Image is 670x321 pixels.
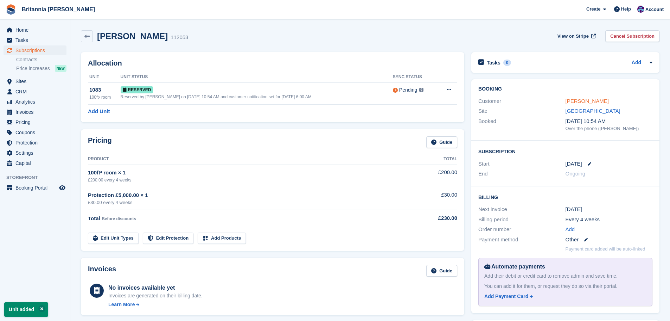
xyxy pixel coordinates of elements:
p: Payment card added will be auto-linked [566,246,645,253]
div: Pending [399,86,417,94]
th: Unit Status [121,72,393,83]
span: Ongoing [566,171,586,177]
a: Britannia [PERSON_NAME] [19,4,98,15]
a: [PERSON_NAME] [566,98,609,104]
a: menu [4,117,66,127]
img: icon-info-grey-7440780725fd019a000dd9b08b2336e03edf1995a4989e88bcd33f0948082b44.svg [419,88,423,92]
span: Price increases [16,65,50,72]
span: Before discounts [102,216,136,221]
span: Booking Portal [15,183,58,193]
a: Add [566,226,575,234]
a: menu [4,25,66,35]
span: Home [15,25,58,35]
div: Billing period [478,216,565,224]
div: Invoices are generated on their billing date. [108,292,203,300]
div: 100ft² room × 1 [88,169,417,177]
div: NEW [55,65,66,72]
p: Unit added [4,302,48,317]
a: menu [4,97,66,107]
h2: Pricing [88,136,112,148]
img: Becca Clark [637,6,644,13]
a: View on Stripe [555,30,597,42]
a: Guide [426,265,457,277]
a: menu [4,158,66,168]
a: menu [4,76,66,86]
div: 100ft² room [89,94,121,100]
div: Over the phone ([PERSON_NAME]) [566,125,652,132]
span: Capital [15,158,58,168]
span: Account [645,6,664,13]
div: Every 4 weeks [566,216,652,224]
span: Total [88,215,100,221]
span: Storefront [6,174,70,181]
div: 1083 [89,86,121,94]
h2: Tasks [487,60,500,66]
a: Learn More [108,301,203,308]
a: Add Payment Card [484,293,644,300]
span: Protection [15,138,58,148]
div: Automate payments [484,263,646,271]
a: Edit Unit Types [88,233,139,244]
div: End [478,170,565,178]
div: 0 [503,60,511,66]
a: Add [632,59,641,67]
td: £30.00 [417,187,457,210]
th: Product [88,154,417,165]
time: 2025-10-06 00:00:00 UTC [566,160,582,168]
span: Analytics [15,97,58,107]
a: menu [4,45,66,55]
div: 112053 [171,33,188,42]
h2: Billing [478,193,652,200]
h2: [PERSON_NAME] [97,31,168,41]
div: Other [566,236,652,244]
th: Total [417,154,457,165]
a: menu [4,138,66,148]
div: [DATE] 10:54 AM [566,117,652,125]
div: Next invoice [478,205,565,214]
a: Add Products [198,233,246,244]
td: £200.00 [417,165,457,187]
a: menu [4,148,66,158]
div: Start [478,160,565,168]
span: Settings [15,148,58,158]
a: Price increases NEW [16,64,66,72]
a: Contracts [16,56,66,63]
span: Create [586,6,600,13]
div: Booked [478,117,565,132]
div: £230.00 [417,214,457,222]
span: View on Stripe [557,33,589,40]
a: Add Unit [88,107,110,116]
span: Reserved [121,86,153,93]
div: £200.00 every 4 weeks [88,177,417,183]
a: Edit Protection [143,233,193,244]
div: You can add it for them, or request they do so via their portal. [484,283,646,290]
div: £30.00 every 4 weeks [88,199,417,206]
span: Invoices [15,107,58,117]
h2: Allocation [88,59,457,67]
a: menu [4,87,66,97]
div: No invoices available yet [108,284,203,292]
a: menu [4,128,66,137]
div: Order number [478,226,565,234]
div: Add their debit or credit card to remove admin and save time. [484,272,646,280]
a: Guide [426,136,457,148]
span: Sites [15,76,58,86]
h2: Subscription [478,148,652,155]
a: menu [4,183,66,193]
span: Tasks [15,35,58,45]
img: stora-icon-8386f47178a22dfd0bd8f6a31ec36ba5ce8667c1dd55bd0f319d3a0aa187defe.svg [6,4,16,15]
a: Preview store [58,184,66,192]
th: Sync Status [393,72,436,83]
div: Site [478,107,565,115]
div: Protection £5,000.00 × 1 [88,191,417,199]
h2: Booking [478,86,652,92]
a: [GEOGRAPHIC_DATA] [566,108,620,114]
h2: Invoices [88,265,116,277]
div: Reserved by [PERSON_NAME] on [DATE] 10:54 AM and customer notification set for [DATE] 6:00 AM. [121,94,393,100]
div: Customer [478,97,565,105]
div: Payment method [478,236,565,244]
a: menu [4,107,66,117]
div: Learn More [108,301,135,308]
span: CRM [15,87,58,97]
th: Unit [88,72,121,83]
